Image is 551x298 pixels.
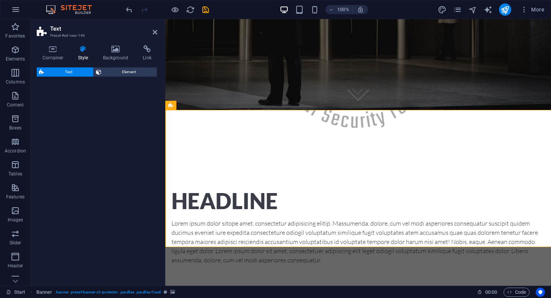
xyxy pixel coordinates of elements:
[9,125,22,131] p: Boxes
[44,5,101,14] img: Editor Logo
[468,5,478,14] button: navigator
[72,45,97,61] h4: Style
[453,5,462,14] button: pages
[8,171,22,177] p: Tables
[357,6,364,13] i: On resize automatically adjust zoom level to fit chosen device.
[186,5,195,14] i: Reload page
[10,240,21,246] p: Slider
[6,194,24,200] p: Features
[491,289,492,295] span: :
[536,288,545,297] button: Usercentrics
[337,5,349,14] h6: 100%
[37,45,72,61] h4: Container
[438,5,447,14] i: Design (Ctrl+Alt+Y)
[477,288,497,297] h6: Session time
[94,67,157,77] button: Element
[137,45,157,61] h4: Link
[484,5,493,14] button: text_generator
[104,67,155,77] span: Element
[124,5,134,14] button: undo
[499,3,511,16] button: publish
[36,288,175,297] nav: breadcrumb
[484,5,492,14] i: AI Writer
[6,56,25,62] p: Elements
[201,5,210,14] button: save
[170,290,175,294] i: This element contains a background
[5,33,25,39] p: Favorites
[201,5,210,14] i: Save (Ctrl+S)
[186,5,195,14] button: reload
[125,5,134,14] i: Undo: Add element (Ctrl+Z)
[8,263,23,269] p: Header
[520,6,544,13] span: More
[6,288,25,297] a: Click to cancel selection. Double-click to open Pages
[5,148,26,154] p: Accordion
[453,5,462,14] i: Pages (Ctrl+Alt+S)
[326,5,353,14] button: 100%
[8,217,23,223] p: Images
[36,288,52,297] span: Click to select. Double-click to edit
[170,5,179,14] button: Click here to leave preview mode and continue editing
[485,288,497,297] span: 00 00
[46,67,91,77] span: Text
[50,25,157,32] h2: Text
[50,32,142,39] h3: Preset #ed-new-146
[517,3,548,16] button: More
[97,45,137,61] h4: Background
[438,5,447,14] button: design
[55,288,161,297] span: . banner .preset-banner-v3-protector .parallax .parallax-fixed
[164,290,167,294] i: This element is a customizable preset
[500,5,509,14] i: Publish
[504,288,530,297] button: Code
[7,102,24,108] p: Content
[507,288,526,297] span: Code
[6,79,25,85] p: Columns
[468,5,477,14] i: Navigator
[37,67,93,77] button: Text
